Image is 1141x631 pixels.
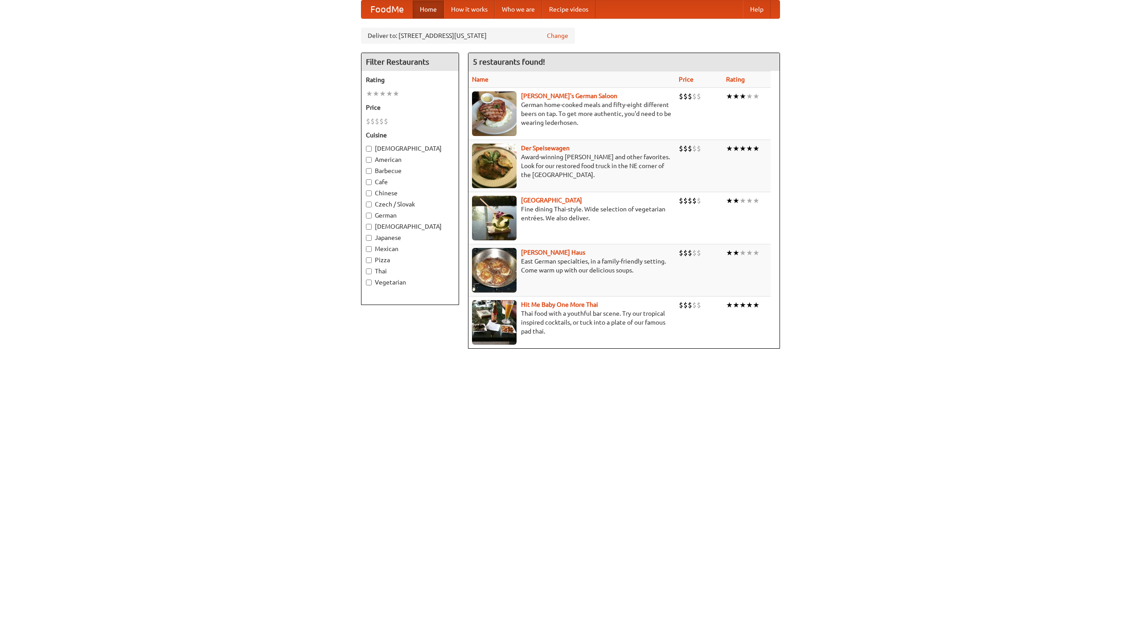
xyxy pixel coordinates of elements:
img: babythai.jpg [472,300,517,345]
p: Thai food with a youthful bar scene. Try our tropical inspired cocktails, or tuck into a plate of... [472,309,672,336]
li: ★ [753,248,759,258]
a: Der Speisewagen [521,144,570,152]
li: ★ [733,91,739,101]
li: $ [679,300,683,310]
label: Cafe [366,177,454,186]
li: $ [679,196,683,206]
p: East German specialties, in a family-friendly setting. Come warm up with our delicious soups. [472,257,672,275]
input: Barbecue [366,168,372,174]
h5: Rating [366,75,454,84]
a: Hit Me Baby One More Thai [521,301,598,308]
a: How it works [444,0,495,18]
li: ★ [746,144,753,153]
li: ★ [739,196,746,206]
input: Czech / Slovak [366,202,372,207]
li: ★ [726,196,733,206]
li: ★ [746,91,753,101]
img: kohlhaus.jpg [472,248,517,293]
input: Vegetarian [366,280,372,285]
li: $ [688,300,692,310]
label: Barbecue [366,166,454,175]
li: ★ [373,89,379,99]
a: Name [472,76,488,83]
a: [PERSON_NAME] Haus [521,249,585,256]
p: Fine dining Thai-style. Wide selection of vegetarian entrées. We also deliver. [472,205,672,223]
li: ★ [753,144,759,153]
li: ★ [739,144,746,153]
a: Who we are [495,0,542,18]
li: ★ [393,89,399,99]
li: ★ [726,91,733,101]
input: Mexican [366,246,372,252]
label: Thai [366,267,454,276]
li: $ [697,196,701,206]
h5: Price [366,103,454,112]
li: ★ [726,248,733,258]
label: Japanese [366,233,454,242]
li: ★ [746,300,753,310]
li: ★ [733,144,739,153]
li: $ [370,116,375,126]
a: FoodMe [361,0,413,18]
input: German [366,213,372,219]
a: Change [547,31,568,40]
p: Award-winning [PERSON_NAME] and other favorites. Look for our restored food truck in the NE corne... [472,153,672,179]
li: $ [683,196,688,206]
li: ★ [746,248,753,258]
a: Help [743,0,771,18]
li: $ [688,248,692,258]
li: $ [688,144,692,153]
li: ★ [733,196,739,206]
input: [DEMOGRAPHIC_DATA] [366,146,372,152]
li: $ [692,300,697,310]
input: Thai [366,268,372,274]
li: $ [683,144,688,153]
li: ★ [366,89,373,99]
li: ★ [739,300,746,310]
li: $ [697,300,701,310]
div: Deliver to: [STREET_ADDRESS][US_STATE] [361,28,575,44]
li: ★ [726,300,733,310]
li: $ [688,91,692,101]
li: $ [384,116,388,126]
li: $ [692,196,697,206]
a: Price [679,76,694,83]
li: ★ [726,144,733,153]
input: [DEMOGRAPHIC_DATA] [366,224,372,230]
label: [DEMOGRAPHIC_DATA] [366,222,454,231]
li: ★ [379,89,386,99]
li: $ [697,144,701,153]
li: $ [375,116,379,126]
label: American [366,155,454,164]
li: ★ [739,91,746,101]
p: German home-cooked meals and fifty-eight different beers on tap. To get more authentic, you'd nee... [472,100,672,127]
h4: Filter Restaurants [361,53,459,71]
img: esthers.jpg [472,91,517,136]
li: ★ [753,300,759,310]
label: Chinese [366,189,454,198]
a: Rating [726,76,745,83]
li: $ [379,116,384,126]
input: Chinese [366,190,372,196]
li: $ [692,144,697,153]
li: ★ [753,196,759,206]
li: $ [692,248,697,258]
li: $ [688,196,692,206]
li: $ [697,91,701,101]
a: [GEOGRAPHIC_DATA] [521,197,582,204]
label: Pizza [366,256,454,264]
h5: Cuisine [366,131,454,140]
li: ★ [753,91,759,101]
li: ★ [733,248,739,258]
input: American [366,157,372,163]
li: $ [697,248,701,258]
li: $ [683,300,688,310]
img: satay.jpg [472,196,517,240]
li: $ [683,91,688,101]
li: $ [692,91,697,101]
a: [PERSON_NAME]'s German Saloon [521,92,617,99]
